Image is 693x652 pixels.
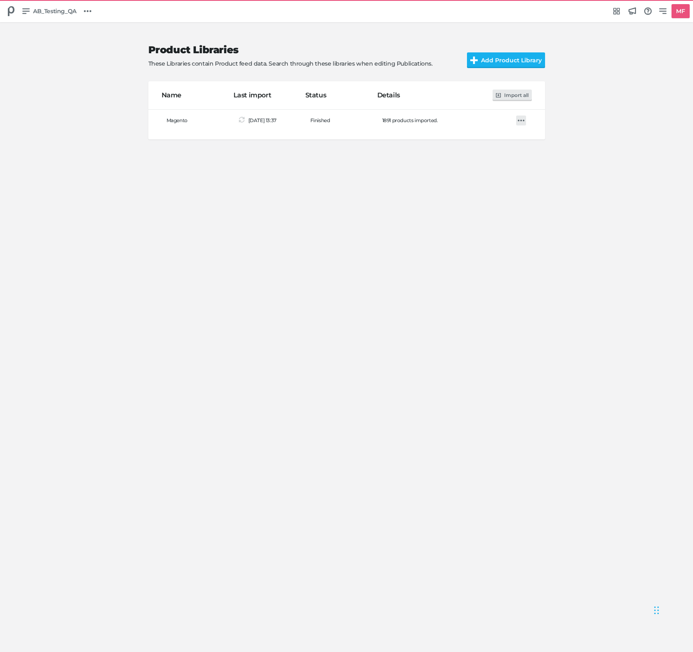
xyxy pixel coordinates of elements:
[467,56,545,63] a: Add Product Library
[305,81,377,110] th: Status
[148,44,454,56] h2: Product Libraries
[148,59,454,68] p: These Libraries contain Product feed data. Search through these libraries when editing Publications.
[377,81,460,110] th: Details
[162,81,233,110] th: Name
[493,90,532,101] button: Import all
[610,4,624,18] a: Integrations Hub
[167,117,188,124] span: Magento
[654,598,659,623] div: Drag
[33,7,76,16] span: AB_Testing_QA
[305,110,377,131] td: Finished
[377,110,460,131] td: 1891 products imported.
[3,3,19,19] div: AB_Testing_QA
[248,118,276,123] span: [DATE] 13:37
[467,52,545,68] button: Add Product Library
[673,5,688,18] h5: MF
[233,81,305,110] th: Last import
[652,590,693,629] iframe: Chat Widget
